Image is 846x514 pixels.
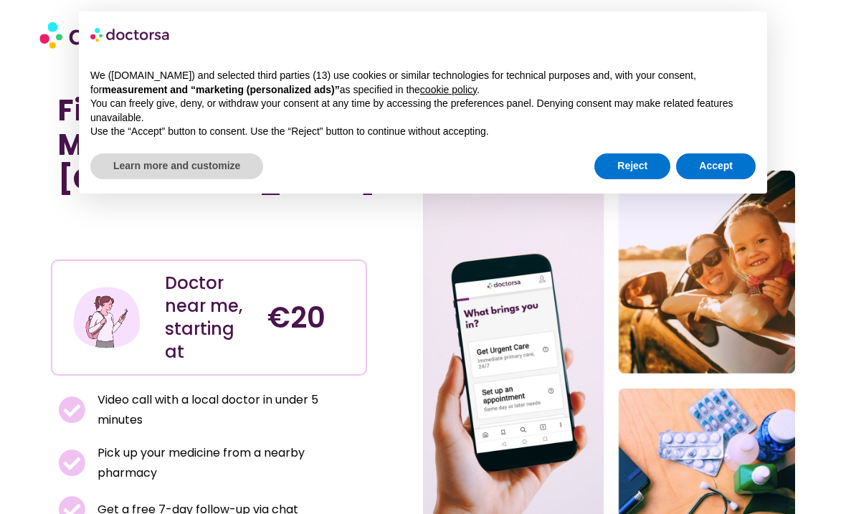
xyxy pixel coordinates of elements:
[90,125,756,139] p: Use the “Accept” button to consent. Use the “Reject” button to continue without accepting.
[94,390,360,430] span: Video call with a local doctor in under 5 minutes
[102,84,339,95] strong: measurement and “marketing (personalized ads)”
[58,93,360,196] h1: Find a Doctor Near Me in [GEOGRAPHIC_DATA]
[90,69,756,97] p: We ([DOMAIN_NAME]) and selected third parties (13) use cookies or similar technologies for techni...
[58,211,273,228] iframe: Customer reviews powered by Trustpilot
[90,97,756,125] p: You can freely give, deny, or withdraw your consent at any time by accessing the preferences pane...
[94,443,360,483] span: Pick up your medicine from a nearby pharmacy
[90,23,171,46] img: logo
[58,228,360,245] iframe: Customer reviews powered by Trustpilot
[420,84,477,95] a: cookie policy
[267,300,355,335] h4: €20
[165,272,252,363] div: Doctor near me, starting at
[594,153,670,179] button: Reject
[72,282,142,353] img: Illustration depicting a young woman in a casual outfit, engaged with her smartphone. She has a p...
[90,153,263,179] button: Learn more and customize
[676,153,756,179] button: Accept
